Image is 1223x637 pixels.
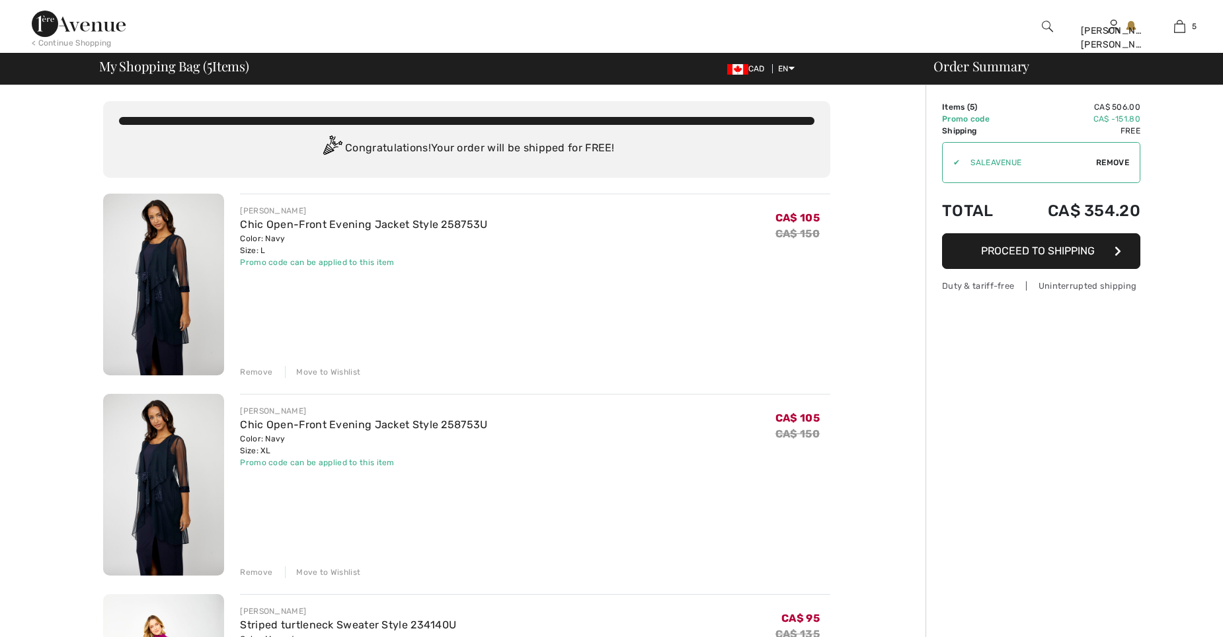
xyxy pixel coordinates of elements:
s: CA$ 150 [775,227,820,240]
div: [PERSON_NAME] [240,405,487,417]
img: Canadian Dollar [727,64,748,75]
div: Color: Navy Size: L [240,233,487,256]
div: Promo code can be applied to this item [240,457,487,468]
td: Total [942,188,1013,233]
img: Chic Open-Front Evening Jacket Style 258753U [103,194,224,375]
img: Congratulation2.svg [319,135,345,162]
td: CA$ 354.20 [1013,188,1140,233]
span: CA$ 105 [775,211,820,224]
img: My Bag [1174,19,1185,34]
a: Striped turtleneck Sweater Style 234140U [240,618,456,631]
button: Proceed to Shipping [942,233,1140,269]
s: CA$ 150 [775,428,820,440]
span: CAD [727,64,770,73]
a: Sign In [1108,20,1119,32]
a: Chic Open-Front Evening Jacket Style 258753U [240,418,487,431]
img: search the website [1042,19,1053,34]
span: Remove [1096,157,1129,169]
td: Free [1013,125,1140,137]
a: Chic Open-Front Evening Jacket Style 258753U [240,218,487,231]
td: CA$ -151.80 [1013,113,1140,125]
span: Proceed to Shipping [981,244,1095,257]
span: 5 [1192,20,1197,32]
td: Shipping [942,125,1013,137]
td: Items ( ) [942,101,1013,113]
span: 5 [970,102,974,112]
img: Chic Open-Front Evening Jacket Style 258753U [103,394,224,576]
div: Move to Wishlist [285,566,360,578]
div: Remove [240,366,272,378]
span: 5 [207,56,212,73]
div: ✔ [943,157,960,169]
div: Remove [240,566,272,578]
div: Move to Wishlist [285,366,360,378]
td: Promo code [942,113,1013,125]
div: Congratulations! Your order will be shipped for FREE! [119,135,814,162]
img: 1ère Avenue [32,11,126,37]
div: [PERSON_NAME] [PERSON_NAME] [1081,24,1146,52]
div: < Continue Shopping [32,37,112,49]
span: My Shopping Bag ( Items) [99,59,249,73]
span: CA$ 95 [781,612,820,624]
div: Color: Navy Size: XL [240,433,487,457]
div: [PERSON_NAME] [240,205,487,217]
div: Promo code can be applied to this item [240,256,487,268]
div: [PERSON_NAME] [240,605,456,617]
a: 5 [1147,19,1212,34]
img: My Info [1108,19,1119,34]
td: CA$ 506.00 [1013,101,1140,113]
span: EN [778,64,795,73]
input: Promo code [960,143,1096,182]
div: Duty & tariff-free | Uninterrupted shipping [942,280,1140,292]
span: CA$ 105 [775,412,820,424]
div: Order Summary [918,59,1215,73]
